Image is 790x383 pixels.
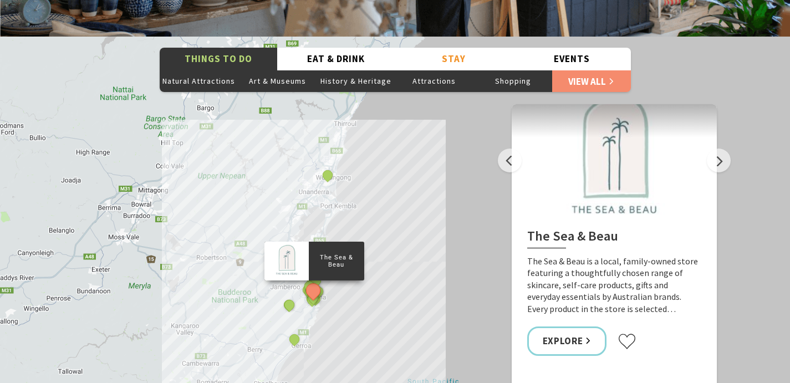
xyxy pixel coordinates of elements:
p: The Sea & Beau is a local, family-owned store featuring a thoughtfully chosen range of skincare, ... [527,256,701,315]
button: See detail about Miss Zoe's School of Dance [320,168,334,182]
button: Stay [395,48,513,70]
a: Explore [527,326,607,356]
button: Attractions [395,70,474,92]
button: Click to favourite The Sea & Beau [618,333,636,350]
button: Next [707,149,731,172]
button: Things To Do [160,48,278,70]
button: See detail about Saddleback Mountain Lookout, Kiama [282,297,296,311]
button: Events [513,48,631,70]
p: The Sea & Beau [308,252,364,270]
button: See detail about Easts Beach, Kiama [304,293,319,307]
button: See detail about Surf Camp Australia [287,332,302,346]
button: Art & Museums [238,70,317,92]
button: See detail about The Sea & Beau [303,280,323,301]
a: View All [552,70,631,92]
button: Natural Attractions [160,70,238,92]
button: Shopping [473,70,552,92]
button: History & Heritage [317,70,395,92]
h2: The Sea & Beau [527,228,701,248]
button: Previous [498,149,522,172]
button: See detail about Bonaira Native Gardens, Kiama [306,290,320,305]
button: Eat & Drink [277,48,395,70]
